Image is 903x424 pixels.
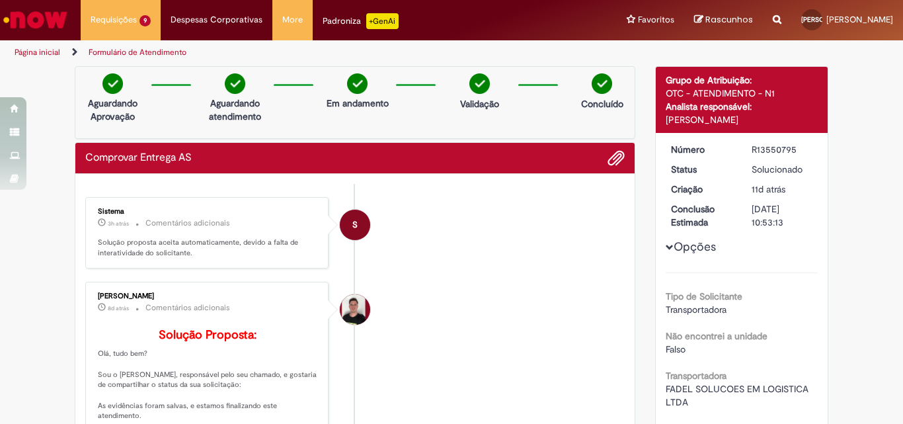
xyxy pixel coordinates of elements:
[108,220,129,228] time: 29/09/2025 16:47:44
[108,304,129,312] time: 22/09/2025 09:47:44
[159,327,256,343] b: Solução Proposta:
[347,73,368,94] img: check-circle-green.png
[666,383,811,408] span: FADEL SOLUCOES EM LOGISTICA LTDA
[139,15,151,26] span: 9
[608,149,625,167] button: Adicionar anexos
[666,330,767,342] b: Não encontrei a unidade
[1,7,69,33] img: ServiceNow
[666,87,818,100] div: OTC - ATENDIMENTO - N1
[108,304,129,312] span: 8d atrás
[89,47,186,58] a: Formulário de Atendimento
[91,13,137,26] span: Requisições
[666,304,726,316] span: Transportadora
[705,13,753,26] span: Rascunhos
[171,13,262,26] span: Despesas Corporativas
[666,343,686,355] span: Falso
[826,14,893,25] span: [PERSON_NAME]
[85,152,192,164] h2: Comprovar Entrega AS Histórico de tíquete
[661,202,742,229] dt: Conclusão Estimada
[145,218,230,229] small: Comentários adicionais
[694,14,753,26] a: Rascunhos
[98,237,318,258] p: Solução proposta aceita automaticamente, devido a falta de interatividade do solicitante.
[352,209,358,241] span: S
[327,97,389,110] p: Em andamento
[666,113,818,126] div: [PERSON_NAME]
[203,97,267,123] p: Aguardando atendimento
[98,292,318,300] div: [PERSON_NAME]
[666,100,818,113] div: Analista responsável:
[15,47,60,58] a: Página inicial
[752,183,785,195] span: 11d atrás
[108,220,129,228] span: 3h atrás
[102,73,123,94] img: check-circle-green.png
[801,15,853,24] span: [PERSON_NAME]
[666,290,742,302] b: Tipo de Solicitante
[366,13,399,29] p: +GenAi
[638,13,674,26] span: Favoritos
[581,97,623,110] p: Concluído
[460,97,499,110] p: Validação
[340,294,370,325] div: Matheus Henrique Drudi
[340,210,370,240] div: System
[666,370,726,382] b: Transportadora
[752,143,813,156] div: R13550795
[145,302,230,314] small: Comentários adicionais
[752,183,813,196] div: 19/09/2025 13:53:10
[81,97,145,123] p: Aguardando Aprovação
[282,13,303,26] span: More
[592,73,612,94] img: check-circle-green.png
[98,208,318,216] div: Sistema
[10,40,592,65] ul: Trilhas de página
[225,73,245,94] img: check-circle-green.png
[323,13,399,29] div: Padroniza
[661,163,742,176] dt: Status
[752,183,785,195] time: 19/09/2025 13:53:10
[469,73,490,94] img: check-circle-green.png
[752,163,813,176] div: Solucionado
[752,202,813,229] div: [DATE] 10:53:13
[661,143,742,156] dt: Número
[666,73,818,87] div: Grupo de Atribuição:
[661,183,742,196] dt: Criação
